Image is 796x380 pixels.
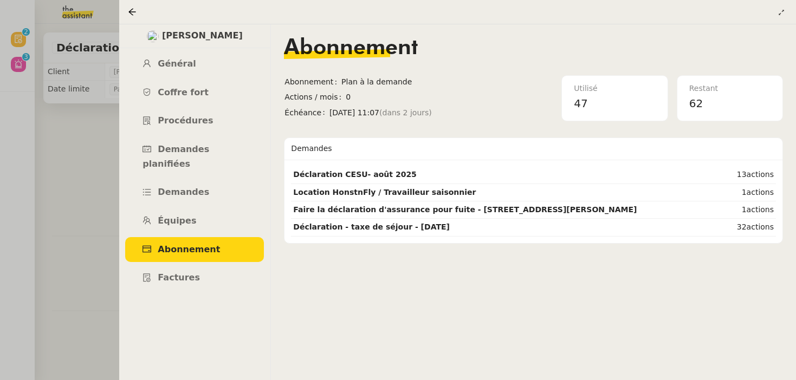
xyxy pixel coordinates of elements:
[147,30,159,42] img: users%2F5wb7CaiUE6dOiPeaRcV8Mw5TCrI3%2Favatar%2F81010312-bfeb-45f9-b06f-91faae72560a
[747,170,774,179] span: actions
[724,201,776,219] td: 1
[125,80,264,106] a: Coffre fort
[724,166,776,184] td: 13
[125,208,264,234] a: Équipes
[346,91,561,103] span: 0
[158,58,196,69] span: Général
[284,91,346,103] span: Actions / mois
[158,87,209,97] span: Coffre fort
[747,205,774,214] span: actions
[724,184,776,201] td: 1
[747,222,774,231] span: actions
[284,107,329,119] span: Échéance
[293,205,637,214] strong: Faire la déclaration d'assurance pour fuite - [STREET_ADDRESS][PERSON_NAME]
[379,107,432,119] span: (dans 2 jours)
[574,82,655,95] div: Utilisé
[689,82,771,95] div: Restant
[329,107,561,119] span: [DATE] 11:07
[158,215,196,226] span: Équipes
[143,144,209,169] span: Demandes planifiées
[724,219,776,236] td: 32
[293,170,417,179] strong: Déclaration CESU- août 2025
[158,187,209,197] span: Demandes
[158,272,200,283] span: Factures
[158,244,220,254] span: Abonnement
[574,97,587,110] span: 47
[125,180,264,205] a: Demandes
[747,188,774,196] span: actions
[341,76,561,88] span: Plan à la demande
[162,29,243,43] span: [PERSON_NAME]
[291,138,776,160] div: Demandes
[125,137,264,176] a: Demandes planifiées
[284,76,341,88] span: Abonnement
[125,108,264,134] a: Procédures
[293,188,476,196] strong: Location HonstnFly / Travailleur saisonnier
[293,222,450,231] strong: Déclaration - taxe de séjour - [DATE]
[125,51,264,77] a: Général
[689,97,703,110] span: 62
[125,237,264,263] a: Abonnement
[158,115,213,126] span: Procédures
[284,37,418,59] span: Abonnement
